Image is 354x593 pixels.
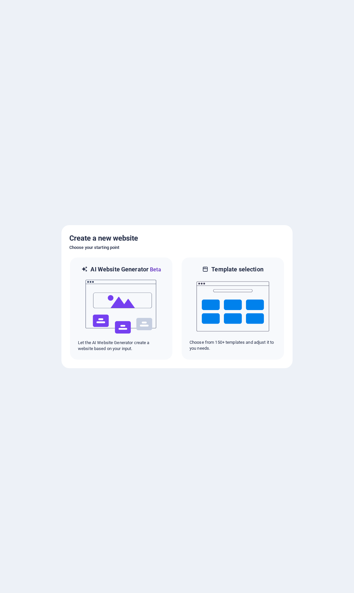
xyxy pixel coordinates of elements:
[78,340,164,352] p: Let the AI Website Generator create a website based on your input.
[211,265,263,273] h6: Template selection
[149,266,161,273] span: Beta
[85,274,158,340] img: ai
[69,244,285,252] h6: Choose your starting point
[69,257,173,360] div: AI Website GeneratorBetaaiLet the AI Website Generator create a website based on your input.
[190,339,276,351] p: Choose from 150+ templates and adjust it to you needs.
[69,233,285,244] h5: Create a new website
[90,265,161,274] h6: AI Website Generator
[181,257,285,360] div: Template selectionChoose from 150+ templates and adjust it to you needs.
